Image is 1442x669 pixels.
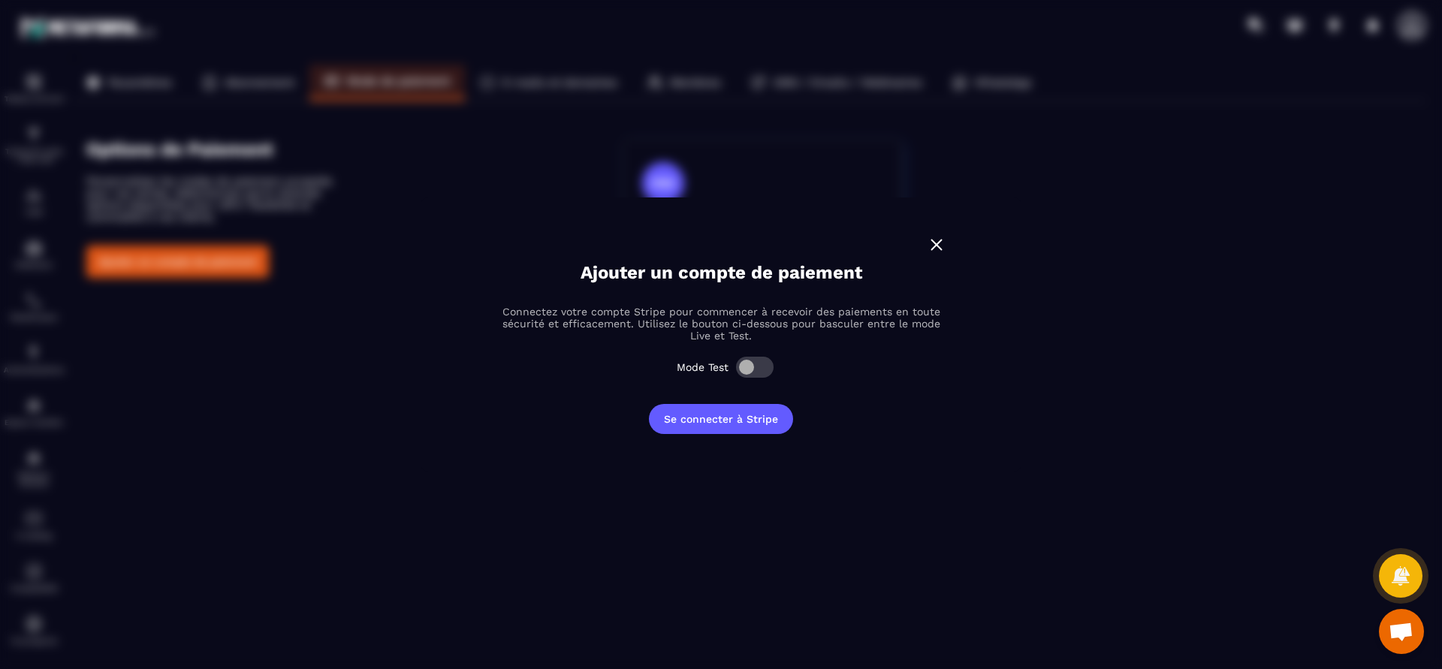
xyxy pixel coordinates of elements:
label: Mode Test [677,361,729,373]
button: Se connecter à Stripe [649,404,793,434]
img: close-w.0bb75850.svg [927,235,946,255]
p: Connectez votre compte Stripe pour commencer à recevoir des paiements en toute sécurité et effica... [496,306,946,342]
p: Ajouter un compte de paiement [581,262,862,283]
a: Ouvrir le chat [1379,609,1424,654]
